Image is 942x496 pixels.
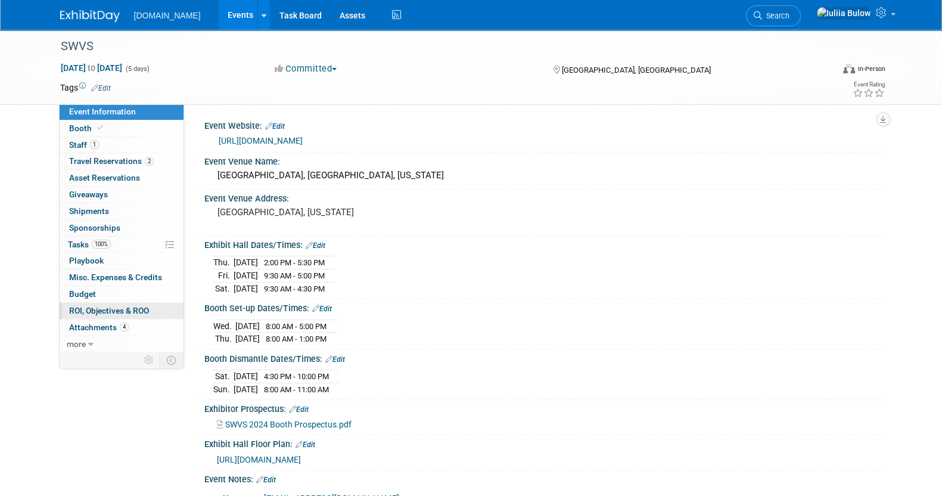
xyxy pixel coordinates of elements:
td: Sat. [213,282,234,294]
a: more [60,336,184,352]
a: Travel Reservations2 [60,153,184,169]
img: Format-Inperson.png [843,64,855,73]
td: [DATE] [235,320,260,333]
div: Event Venue Name: [204,153,882,168]
div: Booth Dismantle Dates/Times: [204,350,882,365]
span: [DATE] [DATE] [60,63,123,73]
span: Sponsorships [69,223,120,232]
a: Booth [60,120,184,137]
span: Booth [69,123,105,133]
div: Exhibit Hall Dates/Times: [204,236,882,252]
a: Tasks100% [60,237,184,253]
span: 8:00 AM - 11:00 AM [264,385,329,394]
span: 2 [145,157,154,166]
span: 2:00 PM - 5:30 PM [264,258,325,267]
img: ExhibitDay [60,10,120,22]
a: Asset Reservations [60,170,184,186]
a: Misc. Expenses & Credits [60,269,184,286]
i: Booth reservation complete [97,125,103,131]
img: Iuliia Bulow [816,7,871,20]
div: Exhibit Hall Floor Plan: [204,435,882,451]
a: ROI, Objectives & ROO [60,303,184,319]
span: Search [762,11,789,20]
a: Edit [325,355,345,364]
a: Edit [296,441,315,449]
td: Wed. [213,320,235,333]
span: 9:30 AM - 4:30 PM [264,284,325,293]
div: Exhibitor Prospectus: [204,400,882,416]
span: [GEOGRAPHIC_DATA], [GEOGRAPHIC_DATA] [562,66,711,75]
a: Edit [306,241,325,250]
span: [DOMAIN_NAME] [134,11,201,20]
div: Event Notes: [204,470,882,486]
button: Committed [271,63,341,75]
a: Event Information [60,104,184,120]
span: to [86,63,97,73]
span: 4:30 PM - 10:00 PM [264,372,329,381]
span: Travel Reservations [69,156,154,166]
a: Attachments4 [60,320,184,336]
a: Edit [265,122,285,131]
a: SWVS 2024 Booth Prospectus.pdf [217,420,352,429]
span: ROI, Objectives & ROO [69,306,149,315]
td: Toggle Event Tabs [159,352,184,368]
div: Event Venue Address: [204,190,882,204]
a: Edit [91,84,111,92]
div: Booth Set-up Dates/Times: [204,299,882,315]
div: [GEOGRAPHIC_DATA], [GEOGRAPHIC_DATA], [US_STATE] [213,166,873,185]
span: more [67,339,86,349]
div: Event Website: [204,117,882,132]
a: Giveaways [60,187,184,203]
td: Personalize Event Tab Strip [139,352,160,368]
a: Budget [60,286,184,302]
span: Tasks [68,240,111,249]
td: [DATE] [234,256,258,269]
td: Fri. [213,269,234,283]
span: 9:30 AM - 5:00 PM [264,271,325,280]
td: Thu. [213,333,235,345]
td: Tags [60,82,111,94]
span: 8:00 AM - 5:00 PM [266,322,327,331]
span: 1 [90,140,99,149]
a: Playbook [60,253,184,269]
span: Asset Reservations [69,173,140,182]
span: Shipments [69,206,109,216]
a: Sponsorships [60,220,184,236]
div: SWVS [57,36,815,57]
span: (5 days) [125,65,150,73]
span: 4 [120,323,129,331]
div: In-Person [857,64,885,73]
span: SWVS 2024 Booth Prospectus.pdf [225,420,352,429]
a: [URL][DOMAIN_NAME] [219,136,303,145]
a: Shipments [60,203,184,219]
a: Staff1 [60,137,184,153]
div: Event Format [763,62,885,80]
span: Budget [69,289,96,299]
td: Sun. [213,383,234,395]
td: [DATE] [235,333,260,345]
span: Misc. Expenses & Credits [69,272,162,282]
span: 100% [92,240,111,249]
span: Giveaways [69,190,108,199]
a: Edit [289,405,309,414]
div: Event Rating [852,82,884,88]
span: Attachments [69,323,129,332]
td: Sat. [213,370,234,383]
a: Edit [256,476,276,484]
td: Thu. [213,256,234,269]
pre: [GEOGRAPHIC_DATA], [US_STATE] [217,207,474,218]
td: [DATE] [234,269,258,283]
a: Search [746,5,801,26]
td: [DATE] [234,282,258,294]
td: [DATE] [234,383,258,395]
span: Staff [69,140,99,150]
a: [URL][DOMAIN_NAME] [217,455,301,464]
span: Event Information [69,107,136,116]
span: Playbook [69,256,104,265]
a: Edit [312,305,332,313]
td: [DATE] [234,370,258,383]
span: 8:00 AM - 1:00 PM [266,334,327,343]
